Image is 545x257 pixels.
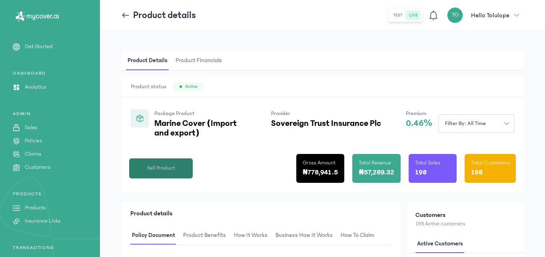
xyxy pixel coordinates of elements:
[133,9,196,22] p: Product details
[126,51,174,70] button: Product Details
[174,51,224,70] span: Product Financials
[232,226,274,245] button: How It Works
[406,10,421,20] button: live
[406,110,426,117] span: Premium
[471,167,483,178] p: 198
[440,119,491,128] span: Filter by: all time
[339,226,381,245] button: How to claim
[274,226,334,245] span: Business How It Works
[390,10,406,20] button: test
[185,83,198,90] span: Active
[147,164,175,172] span: Sell Product
[25,204,46,212] p: Products
[303,167,338,178] p: ₦778,941.5
[415,235,465,253] span: Active customers
[154,119,246,138] p: Marine Cover (Import and export)
[415,210,516,220] h2: Customers
[447,7,524,23] button: TOHello Tolulope
[25,150,41,158] p: Claims
[130,226,182,245] button: Policy Document
[182,226,232,245] button: Product Benefits
[415,159,440,167] p: Total Sales
[406,119,432,128] p: 0.46%
[25,83,46,91] p: Analytics
[303,159,335,167] p: Gross Amount
[415,220,516,228] p: 198 Active customers
[182,226,228,245] span: Product Benefits
[126,51,169,70] span: Product Details
[415,167,427,178] p: 198
[447,7,463,23] div: TO
[271,119,381,128] p: Sovereign Trust Insurance Plc
[131,83,166,91] span: Product status
[339,226,376,245] span: How to claim
[271,110,290,117] span: Provider
[359,167,394,178] p: ₦57,289.32
[129,158,193,178] button: Sell Product
[25,123,37,132] p: Sales
[174,51,228,70] button: Product Financials
[232,226,269,245] span: How It Works
[130,208,392,218] p: Product details
[25,217,60,225] p: Insurance Links
[130,226,177,245] span: Policy Document
[25,137,42,145] p: Policies
[438,114,514,133] button: Filter by: all time
[154,110,195,117] span: Package Product
[415,235,469,253] button: Active customers
[274,226,339,245] button: Business How It Works
[359,159,391,167] p: Total Revenue
[25,42,53,51] p: Get Started
[25,163,50,172] p: Customers
[471,159,509,167] p: Total Customers
[471,10,509,20] p: Hello Tolulope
